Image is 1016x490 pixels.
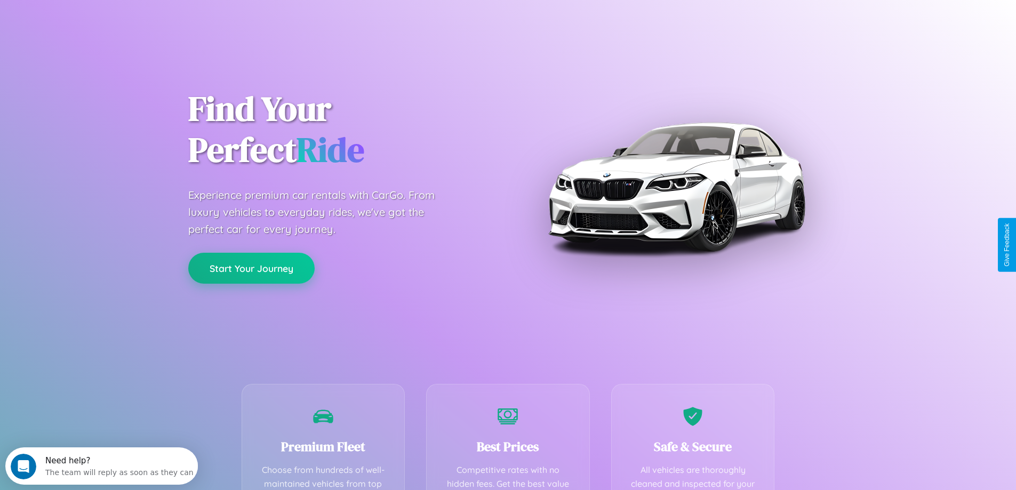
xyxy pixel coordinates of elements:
div: Give Feedback [1003,223,1011,267]
button: Start Your Journey [188,253,315,284]
h1: Find Your Perfect [188,89,492,171]
div: The team will reply as soon as they can [40,18,188,29]
span: Ride [297,126,364,173]
iframe: Intercom live chat [11,454,36,479]
h3: Safe & Secure [628,438,758,455]
div: Open Intercom Messenger [4,4,198,34]
iframe: Intercom live chat discovery launcher [5,447,198,485]
h3: Best Prices [443,438,573,455]
img: Premium BMW car rental vehicle [543,53,810,320]
h3: Premium Fleet [258,438,389,455]
p: Experience premium car rentals with CarGo. From luxury vehicles to everyday rides, we've got the ... [188,187,455,238]
div: Need help? [40,9,188,18]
